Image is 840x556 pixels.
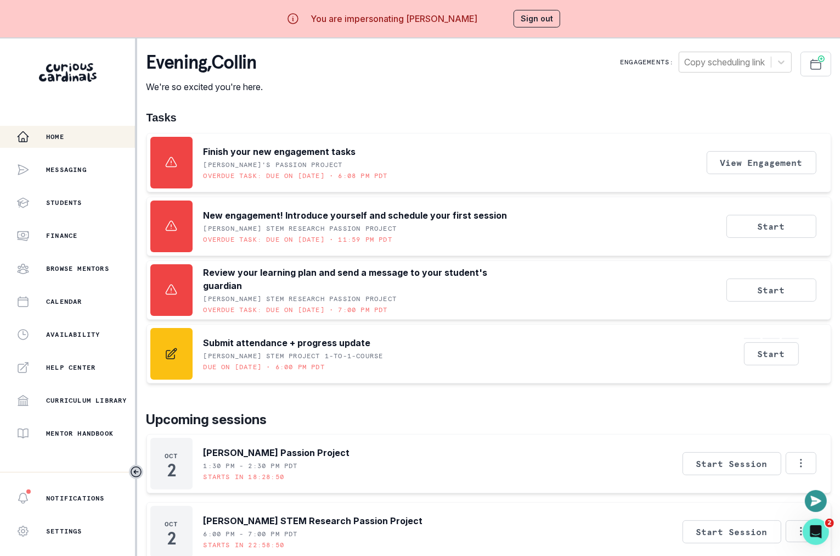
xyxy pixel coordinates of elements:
[311,12,477,25] p: You are impersonating [PERSON_NAME]
[726,215,816,238] button: Start
[204,446,350,459] p: [PERSON_NAME] Passion Project
[146,52,263,74] p: evening , Collin
[786,452,816,474] button: Options
[204,363,325,371] p: Due on [DATE] • 6:00 PM PDT
[683,452,781,475] button: Start Session
[167,533,176,544] p: 2
[825,519,834,527] span: 2
[146,80,263,93] p: We're so excited you're here.
[204,305,388,314] p: Overdue task: Due on [DATE] • 7:00 PM PDT
[204,352,384,360] p: [PERSON_NAME] STEM Project 1-to-1-course
[46,264,109,273] p: Browse Mentors
[204,160,343,169] p: [PERSON_NAME]'s Passion Project
[514,10,560,27] button: Sign out
[800,52,831,76] button: Schedule Sessions
[204,235,392,244] p: Overdue task: Due on [DATE] • 11:59 PM PDT
[46,297,82,306] p: Calendar
[786,520,816,542] button: Options
[683,520,781,543] button: Start Session
[204,462,298,470] p: 1:30 PM - 2:30 PM PDT
[146,111,831,124] h1: Tasks
[167,465,176,476] p: 2
[204,472,285,481] p: Starts in 18:28:50
[707,151,816,174] button: View Engagement
[204,541,285,549] p: Starts in 22:58:50
[46,231,77,240] p: Finance
[46,132,64,141] p: Home
[204,514,423,527] p: [PERSON_NAME] STEM Research Passion Project
[46,165,87,174] p: Messaging
[204,209,508,222] p: New engagement! Introduce yourself and schedule your first session
[46,363,95,372] p: Help Center
[204,266,520,292] p: Review your learning plan and send a message to your student's guardian
[46,429,114,438] p: Mentor Handbook
[46,396,127,405] p: Curriculum Library
[204,336,371,349] p: Submit attendance + progress update
[46,527,82,536] p: Settings
[146,410,831,430] p: Upcoming sessions
[46,494,105,503] p: Notifications
[204,224,397,233] p: [PERSON_NAME] STEM Research Passion Project
[204,294,397,303] p: [PERSON_NAME] STEM Research Passion Project
[39,63,97,82] img: Curious Cardinals Logo
[204,145,356,158] p: Finish your new engagement tasks
[129,465,143,479] button: Toggle sidebar
[685,55,765,69] div: Copy scheduling link
[204,530,298,538] p: 6:00 PM - 7:00 PM PDT
[46,198,82,207] p: Students
[620,58,674,66] p: Engagements:
[204,171,388,180] p: Overdue task: Due on [DATE] • 6:08 PM PDT
[803,519,829,545] iframe: Intercom live chat
[744,342,799,365] button: Start
[165,452,178,460] p: Oct
[165,520,178,529] p: Oct
[726,279,816,302] button: Start
[46,330,100,339] p: Availability
[805,490,827,512] button: Open or close messaging widget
